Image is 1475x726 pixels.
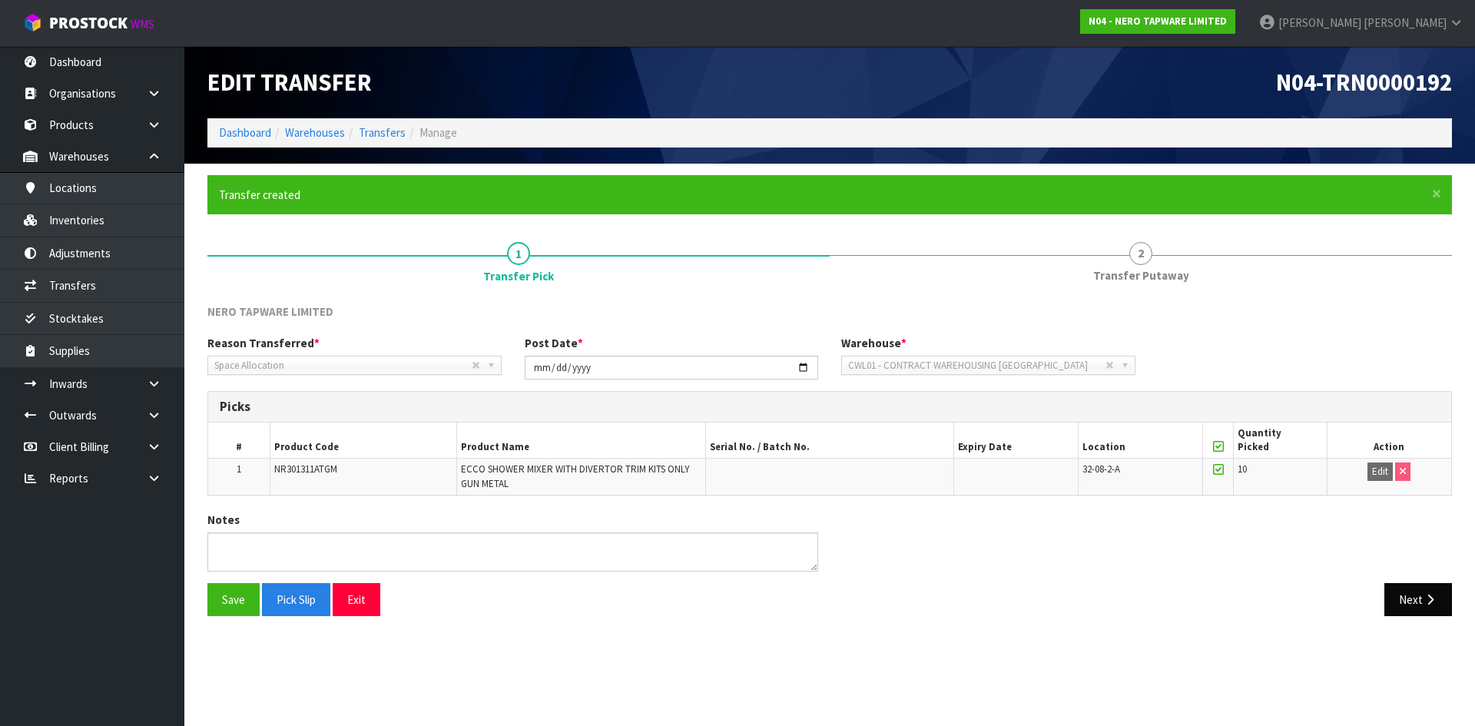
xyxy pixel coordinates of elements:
span: Transfer Pick [207,292,1452,628]
th: Expiry Date [954,423,1079,459]
th: Action [1327,423,1451,459]
th: Location [1079,423,1203,459]
span: Transfer created [219,187,300,202]
span: ECCO SHOWER MIXER WITH DIVERTOR TRIM KITS ONLY GUN METAL [461,462,689,489]
span: 1 [507,242,530,265]
strong: N04 - NERO TAPWARE LIMITED [1089,15,1227,28]
span: ProStock [49,13,128,33]
label: Warehouse [841,335,907,351]
span: Manage [419,125,457,140]
th: Product Code [270,423,457,459]
th: Serial No. / Batch No. [705,423,954,459]
span: Transfer Putaway [1093,267,1189,283]
span: Space Allocation [214,356,472,375]
label: Reason Transferred [207,335,320,351]
a: Dashboard [219,125,271,140]
th: Product Name [457,423,706,459]
button: Exit [333,583,380,616]
label: Notes [207,512,240,528]
span: NR301311ATGM [274,462,337,476]
a: Transfers [359,125,406,140]
th: # [208,423,270,459]
span: Edit Transfer [207,67,372,98]
a: Warehouses [285,125,345,140]
button: Next [1384,583,1452,616]
img: cube-alt.png [23,13,42,32]
input: Post Date [525,356,819,380]
a: N04 - NERO TAPWARE LIMITED [1080,9,1235,34]
span: 2 [1129,242,1152,265]
h3: Picks [220,399,1440,414]
button: Edit [1367,462,1393,481]
button: Pick Slip [262,583,330,616]
span: [PERSON_NAME] [1278,15,1361,30]
button: Save [207,583,260,616]
span: NERO TAPWARE LIMITED [207,304,333,319]
label: Post Date [525,335,583,351]
span: CWL01 - CONTRACT WAREHOUSING [GEOGRAPHIC_DATA] [848,356,1105,375]
span: N04-TRN0000192 [1276,67,1452,98]
span: 32-08-2-A [1082,462,1120,476]
span: [PERSON_NAME] [1364,15,1447,30]
th: Quantity Picked [1234,423,1327,459]
span: × [1432,183,1441,204]
span: Transfer Pick [483,268,554,284]
span: 1 [237,462,241,476]
span: 10 [1238,462,1247,476]
small: WMS [131,17,154,31]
